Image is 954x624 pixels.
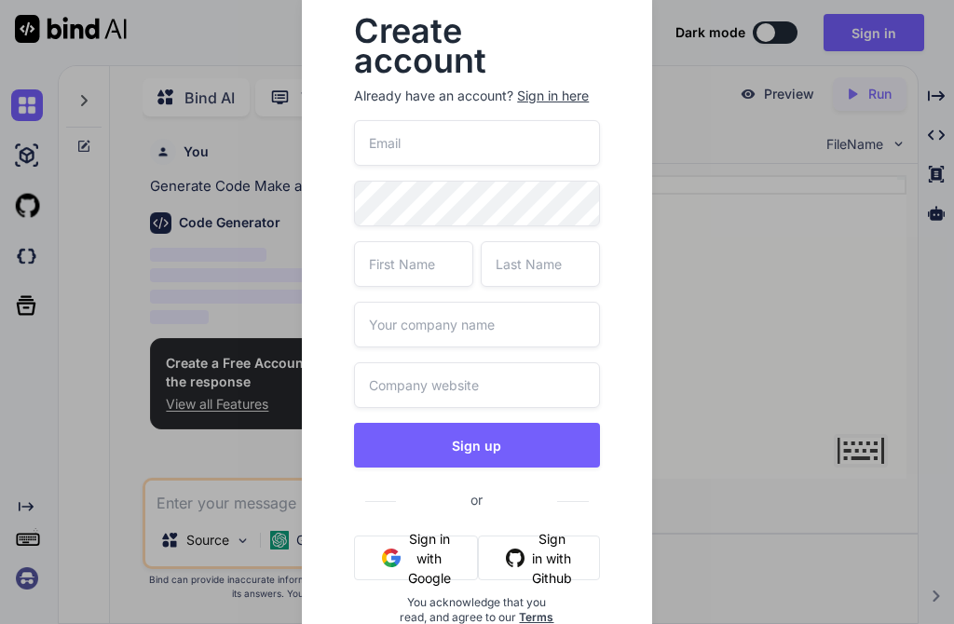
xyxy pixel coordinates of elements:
input: Email [354,120,599,166]
p: Already have an account? [354,87,599,105]
img: google [382,549,401,567]
div: Sign in here [517,87,589,105]
input: Your company name [354,302,599,347]
img: github [506,549,525,567]
input: Company website [354,362,599,408]
button: Sign in with Google [354,536,478,580]
button: Sign up [354,423,599,468]
span: or [396,477,557,522]
h2: Create account [354,16,599,75]
button: Sign in with Github [478,536,600,580]
input: Last Name [481,241,600,287]
input: First Name [354,241,473,287]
